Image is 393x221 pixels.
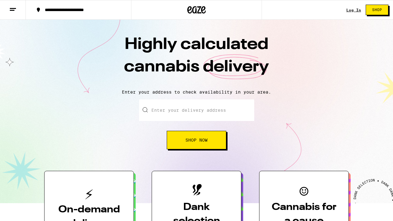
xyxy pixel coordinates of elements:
[366,5,388,15] button: Shop
[167,131,226,149] button: Shop Now
[139,99,254,121] input: Enter your delivery address
[185,138,208,142] span: Shop Now
[89,34,304,85] h1: Highly calculated cannabis delivery
[346,8,361,12] a: Log In
[372,8,382,12] span: Shop
[361,5,393,15] a: Shop
[6,90,387,94] p: Enter your address to check availability in your area.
